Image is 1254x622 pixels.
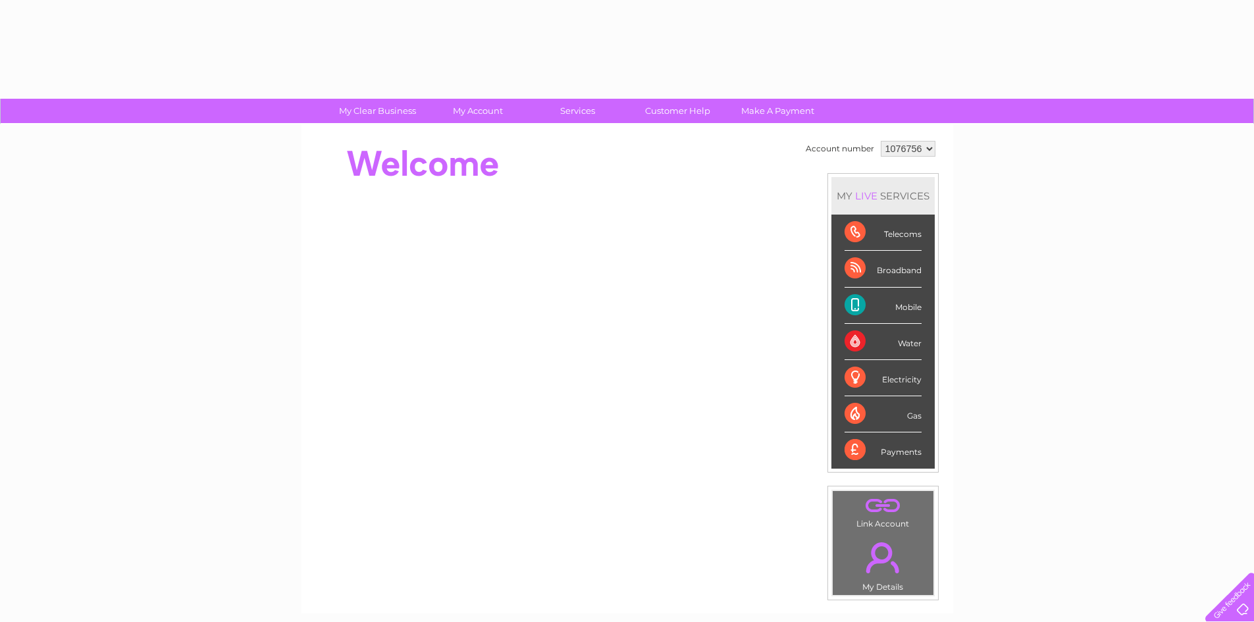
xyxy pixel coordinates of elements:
[423,99,532,123] a: My Account
[623,99,732,123] a: Customer Help
[845,251,922,287] div: Broadband
[831,177,935,215] div: MY SERVICES
[836,494,930,517] a: .
[852,190,880,202] div: LIVE
[832,531,934,596] td: My Details
[323,99,432,123] a: My Clear Business
[836,534,930,581] a: .
[845,432,922,468] div: Payments
[523,99,632,123] a: Services
[845,324,922,360] div: Water
[845,396,922,432] div: Gas
[845,288,922,324] div: Mobile
[832,490,934,532] td: Link Account
[802,138,877,160] td: Account number
[723,99,832,123] a: Make A Payment
[845,360,922,396] div: Electricity
[845,215,922,251] div: Telecoms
